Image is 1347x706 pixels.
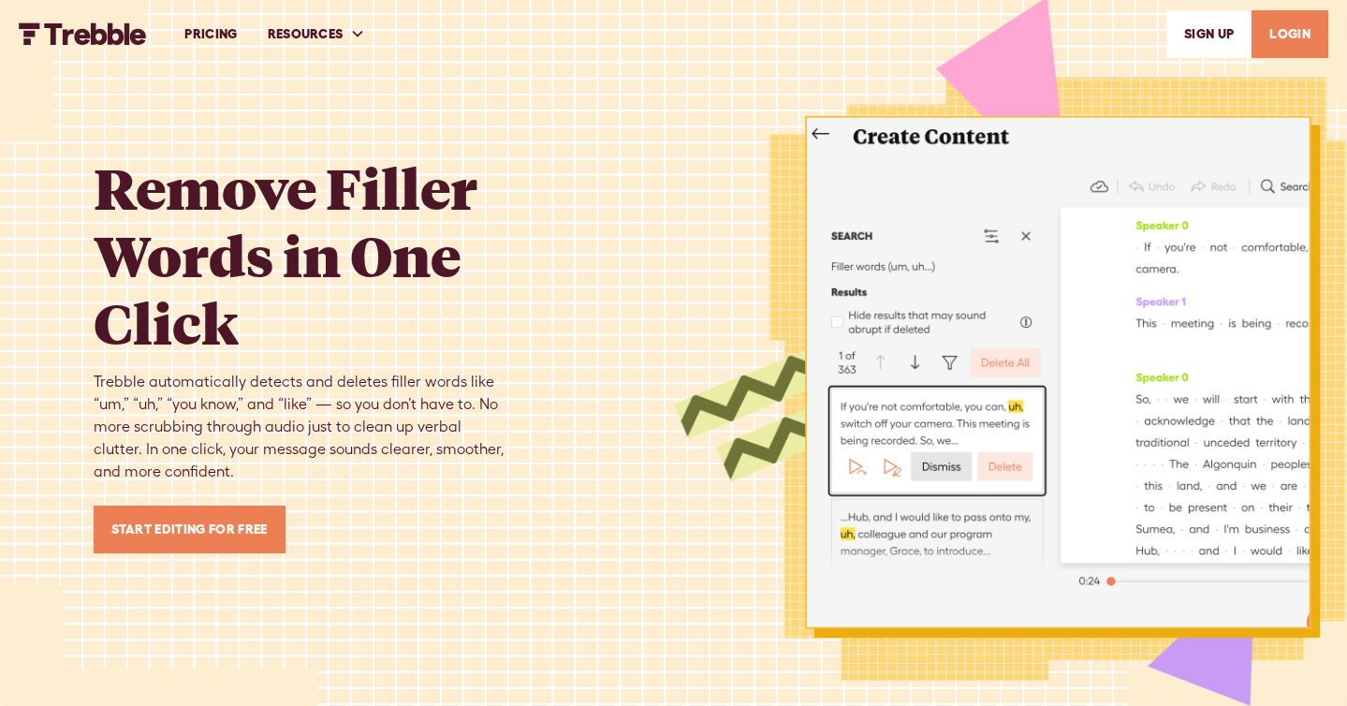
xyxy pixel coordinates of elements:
div: RESOURCES [253,2,381,66]
h1: Remove Filler Words in One Click [94,154,505,356]
a: SIGn UP [1166,10,1252,58]
a: Start Editing for Free [94,506,286,553]
div: Trebble automatically detects and deletes filler words like “um,” “uh,” “you know,” and “like” — ... [94,371,505,483]
img: Trebble FM Logo [19,22,147,45]
a: PRICING [169,2,252,66]
a: LOGIN [1252,10,1328,58]
div: RESOURCES [268,24,344,44]
a: home [19,22,147,45]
